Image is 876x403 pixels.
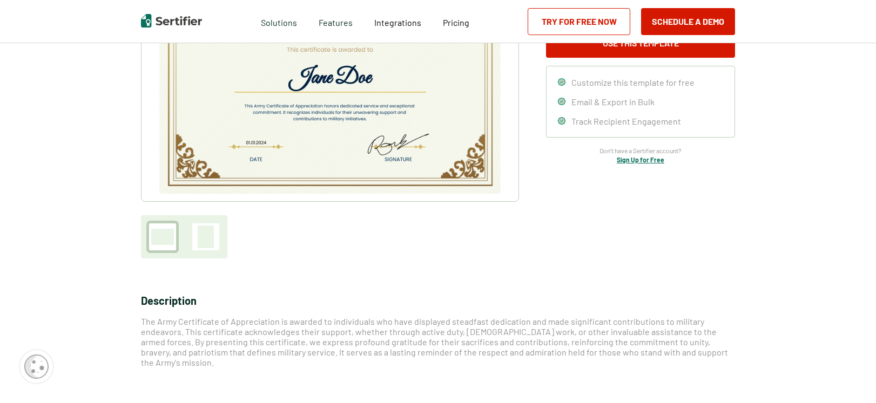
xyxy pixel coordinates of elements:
span: Features [319,15,353,28]
span: Integrations [374,17,421,28]
span: Pricing [443,17,469,28]
span: Description [141,294,197,307]
span: Track Recipient Engagement [571,116,681,126]
a: Try for Free Now [528,8,630,35]
img: Cookie Popup Icon [24,354,49,379]
button: Schedule a Demo [641,8,735,35]
span: The Army Certificate of Appreciation is awarded to individuals who have displayed steadfast dedic... [141,316,728,367]
span: Email & Export in Bulk [571,97,655,107]
span: Customize this template for free [571,77,695,87]
a: Integrations [374,15,421,28]
span: Solutions [261,15,297,28]
img: Sertifier | Digital Credentialing Platform [141,14,202,28]
iframe: Chat Widget [822,351,876,403]
a: Pricing [443,15,469,28]
a: Sign Up for Free [617,156,664,163]
span: Don’t have a Sertifier account? [599,146,682,156]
